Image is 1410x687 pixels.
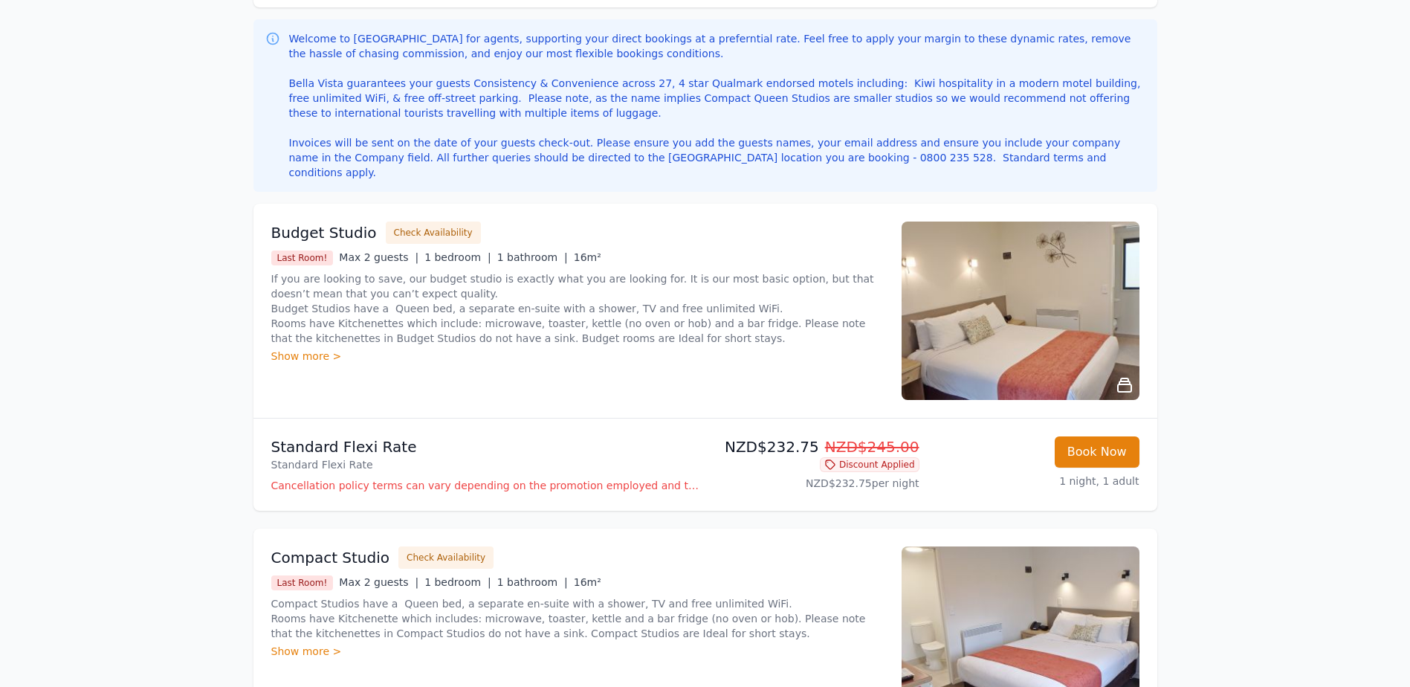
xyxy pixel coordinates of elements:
[271,251,334,265] span: Last Room!
[271,478,699,493] p: Cancellation policy terms can vary depending on the promotion employed and the time of stay of th...
[820,457,919,472] span: Discount Applied
[271,349,884,364] div: Show more >
[497,576,568,588] span: 1 bathroom |
[271,575,334,590] span: Last Room!
[574,251,601,263] span: 16m²
[424,251,491,263] span: 1 bedroom |
[271,222,377,243] h3: Budget Studio
[931,474,1139,488] p: 1 night, 1 adult
[339,576,418,588] span: Max 2 guests |
[271,436,699,457] p: Standard Flexi Rate
[711,436,919,457] p: NZD$232.75
[398,546,494,569] button: Check Availability
[497,251,568,263] span: 1 bathroom |
[271,644,884,659] div: Show more >
[574,576,601,588] span: 16m²
[424,576,491,588] span: 1 bedroom |
[386,222,481,244] button: Check Availability
[271,271,884,346] p: If you are looking to save, our budget studio is exactly what you are looking for. It is our most...
[825,438,919,456] span: NZD$245.00
[1055,436,1139,468] button: Book Now
[271,457,699,472] p: Standard Flexi Rate
[289,31,1145,180] p: Welcome to [GEOGRAPHIC_DATA] for agents, supporting your direct bookings at a preferntial rate. F...
[271,596,884,641] p: Compact Studios have a Queen bed, a separate en-suite with a shower, TV and free unlimited WiFi. ...
[339,251,418,263] span: Max 2 guests |
[711,476,919,491] p: NZD$232.75 per night
[271,547,390,568] h3: Compact Studio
